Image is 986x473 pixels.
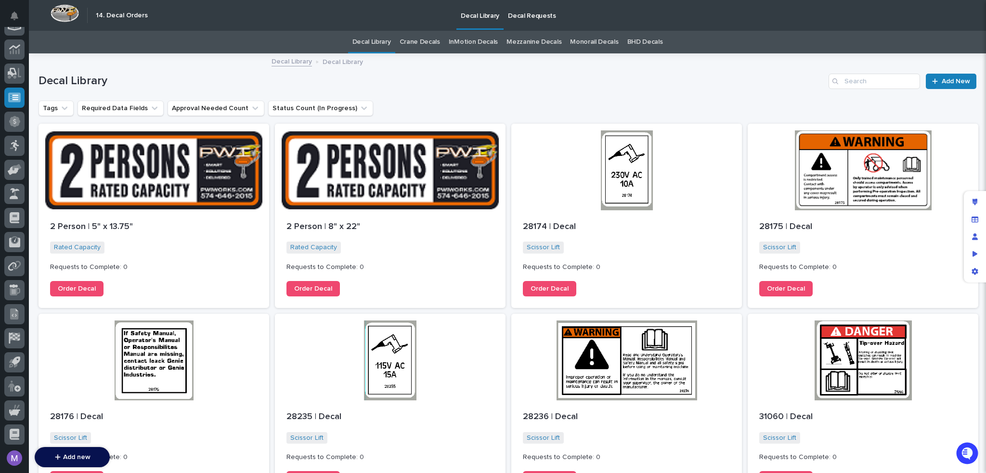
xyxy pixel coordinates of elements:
[4,6,25,26] button: Notifications
[50,222,258,232] p: 2 Person | 5" x 13.75"
[290,243,337,252] a: Rated Capacity
[352,31,391,53] a: Decal Library
[286,412,494,422] p: 28235 | Decal
[10,9,29,28] img: Stacker
[275,124,506,308] a: 2 Person | 8" x 22"Rated Capacity Requests to Complete: 0Order Decal
[78,101,164,116] button: Required Data Fields
[80,190,83,198] span: •
[30,190,78,198] span: [PERSON_NAME]
[96,254,117,261] span: Pylon
[955,441,981,467] iframe: Open customer support
[272,55,312,66] a: Decal Library
[627,31,663,53] a: BHD Decals
[763,434,796,442] a: Scissor Lift
[759,281,813,296] a: Order Decal
[942,78,970,85] span: Add New
[54,243,101,252] a: Rated Capacity
[33,116,122,124] div: We're available if you need us!
[763,243,796,252] a: Scissor Lift
[10,155,25,170] img: Brittany
[400,31,440,53] a: Crane Decals
[68,253,117,261] a: Powered byPylon
[966,211,984,228] div: Manage fields and data
[966,228,984,245] div: Manage users
[527,243,560,252] a: Scissor Lift
[50,412,258,422] p: 28176 | Decal
[85,164,105,172] span: [DATE]
[268,101,373,116] button: Status Count (In Progress)
[39,74,825,88] h1: Decal Library
[966,245,984,263] div: Preview as
[829,74,920,89] input: Search
[35,447,110,467] button: Add new
[6,226,56,243] a: 📖Help Docs
[523,412,730,422] p: 28236 | Decal
[50,453,258,461] p: Requests to Complete: 0
[85,190,105,198] span: [DATE]
[767,285,805,292] span: Order Decal
[10,140,65,148] div: Past conversations
[39,124,269,308] a: 2 Person | 5" x 13.75"Rated Capacity Requests to Complete: 0Order Decal
[10,38,175,53] p: Welcome 👋
[10,53,175,69] p: How can we help?
[168,101,264,116] button: Approval Needed Count
[759,263,967,271] p: Requests to Complete: 0
[449,31,498,53] a: InMotion Decals
[523,263,730,271] p: Requests to Complete: 0
[19,165,27,172] img: 1736555164131-43832dd5-751b-4058-ba23-39d91318e5a0
[33,107,158,116] div: Start new chat
[759,412,967,422] p: 31060 | Decal
[966,193,984,211] div: Edit layout
[58,285,96,292] span: Order Decal
[30,164,78,172] span: [PERSON_NAME]
[164,110,175,121] button: Start new chat
[527,434,560,442] a: Scissor Lift
[39,101,74,116] button: Tags
[10,181,25,196] img: Matthew Hall
[50,281,104,296] a: Order Decal
[25,77,159,87] input: Clear
[10,231,17,239] div: 📖
[286,263,494,271] p: Requests to Complete: 0
[294,285,332,292] span: Order Decal
[51,4,79,22] img: Workspace Logo
[523,222,730,232] p: 28174 | Decal
[12,12,25,27] div: Notifications
[966,263,984,280] div: App settings
[531,285,569,292] span: Order Decal
[149,138,175,150] button: See all
[286,453,494,461] p: Requests to Complete: 0
[80,164,83,172] span: •
[96,12,148,20] h2: 14. Decal Orders
[50,263,258,271] p: Requests to Complete: 0
[523,281,576,296] a: Order Decal
[570,31,618,53] a: Monorail Decals
[19,230,52,240] span: Help Docs
[290,434,324,442] a: Scissor Lift
[54,434,87,442] a: Scissor Lift
[4,448,25,468] button: users-avatar
[10,107,27,124] img: 1736555164131-43832dd5-751b-4058-ba23-39d91318e5a0
[759,222,967,232] p: 28175 | Decal
[748,124,978,308] a: 28175 | DecalScissor Lift Requests to Complete: 0Order Decal
[926,74,976,89] a: Add New
[759,453,967,461] p: Requests to Complete: 0
[323,56,363,66] p: Decal Library
[523,453,730,461] p: Requests to Complete: 0
[506,31,561,53] a: Mezzanine Decals
[286,222,494,232] p: 2 Person | 8" x 22"
[286,281,340,296] a: Order Decal
[511,124,742,308] a: 28174 | DecalScissor Lift Requests to Complete: 0Order Decal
